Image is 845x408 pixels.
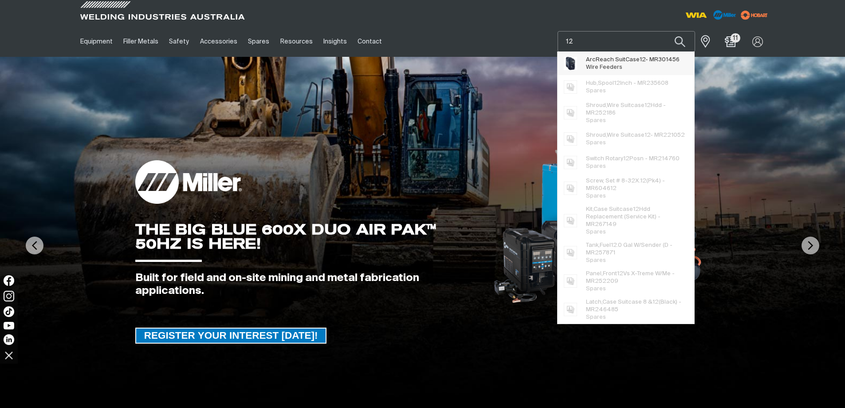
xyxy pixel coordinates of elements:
span: Hub,Spool Inch - MR235608 [586,79,668,87]
a: Contact [352,26,387,57]
a: Insights [318,26,352,57]
span: Spares [586,229,606,235]
span: Wire Feeders [586,64,622,70]
span: 12 [645,103,651,108]
img: hide socials [1,348,16,363]
a: Accessories [195,26,243,57]
a: Spares [243,26,275,57]
span: Panel,Front Vs X-Treme W/Me - MR252209 [586,270,688,285]
span: 12 [617,271,623,277]
a: Filler Metals [118,26,164,57]
span: Spares [586,88,606,94]
span: Screw, Set # 8-32X. (Pk4) - MR6046 [586,177,688,192]
input: Product name or item number... [558,32,695,51]
span: Shroud,Wire Suitcase Hdd - MR252186 [586,102,688,117]
span: Kit,Case Suitcase Hdd Replacement (Service Kit) - MR267149 [586,206,688,228]
ul: Suggestions [558,51,694,324]
img: Facebook [4,275,14,286]
span: 12 [640,178,646,184]
a: Safety [164,26,194,57]
span: 12 [645,132,650,138]
span: 12 [652,299,659,305]
span: Latch,Case Suitcase 8 & (Black) - MR246485 [586,298,688,313]
span: Shroud,Wire Suitcase - MR221052 [586,131,685,139]
span: 12 [633,206,639,212]
img: TikTok [4,306,14,317]
span: 12 [623,156,629,162]
span: 12 [614,80,620,86]
a: Equipment [75,26,118,57]
div: Built for field and on-site mining and metal fabrication applications. [135,272,479,297]
img: PrevArrow [26,237,43,254]
span: Spares [586,118,606,123]
div: THE BIG BLUE 600X DUO AIR PAK™ 50HZ IS HERE! [135,222,479,251]
span: Tank,Fuel .0 Gal W/Sender (D - MR257871 [586,242,688,257]
img: LinkedIn [4,334,14,345]
span: ArcReach SuitCase - MR301456 [586,56,680,63]
span: 12 [640,57,645,63]
span: REGISTER YOUR INTEREST [DATE]! [136,328,326,344]
img: NextArrow [802,237,819,254]
img: Instagram [4,291,14,301]
span: Spares [586,314,606,320]
img: miller [738,8,770,22]
span: Spares [586,163,606,169]
a: Resources [275,26,318,57]
a: REGISTER YOUR INTEREST TODAY! [135,328,327,344]
span: 12 [610,186,617,191]
span: Switch Rotary Posn - MR214760 [586,155,680,162]
button: Search products [665,31,695,52]
span: Spares [586,257,606,263]
img: YouTube [4,322,14,329]
span: Spares [586,140,606,146]
span: 12 [611,242,617,248]
span: Spares [586,286,606,292]
span: Spares [586,193,606,199]
nav: Main [75,26,597,57]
